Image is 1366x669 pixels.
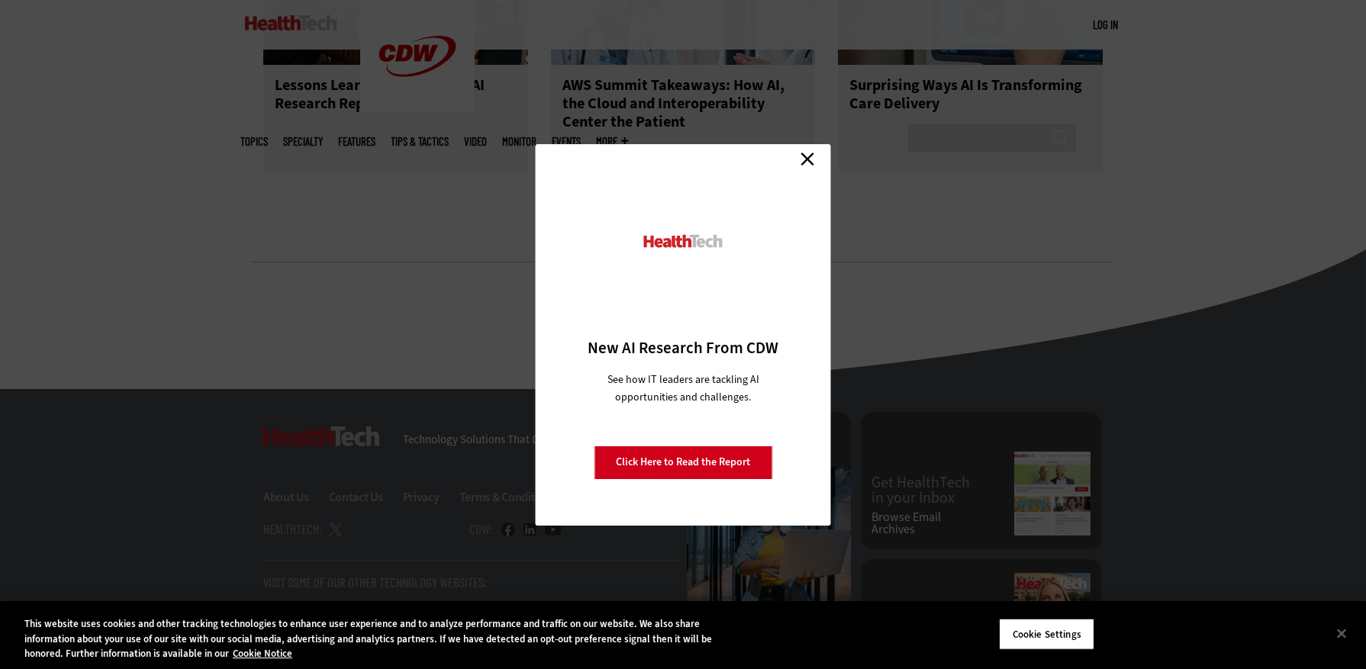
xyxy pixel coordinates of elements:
[1325,616,1358,650] button: Close
[796,148,819,171] a: Close
[24,616,752,661] div: This website uses cookies and other tracking technologies to enhance user experience and to analy...
[999,618,1094,650] button: Cookie Settings
[233,647,292,660] a: More information about your privacy
[594,445,772,479] a: Click Here to Read the Report
[562,337,804,359] h3: New AI Research From CDW
[589,371,778,406] p: See how IT leaders are tackling AI opportunities and challenges.
[642,233,725,249] img: HealthTech_0.png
